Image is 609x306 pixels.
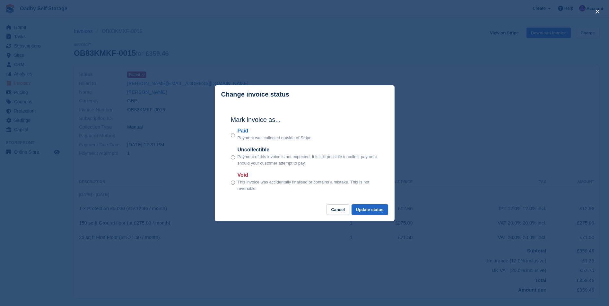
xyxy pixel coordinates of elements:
[221,91,289,98] p: Change invoice status
[238,171,378,179] label: Void
[326,204,349,215] button: Cancel
[238,135,313,141] p: Payment was collected outside of Stripe.
[231,115,378,124] h2: Mark invoice as...
[238,127,313,135] label: Paid
[352,204,388,215] button: Update status
[238,154,378,166] p: Payment of this invoice is not expected. It is still possible to collect payment should your cust...
[592,6,603,17] button: close
[238,146,378,154] label: Uncollectible
[238,179,378,191] p: This invoice was accidentally finalised or contains a mistake. This is not reversible.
